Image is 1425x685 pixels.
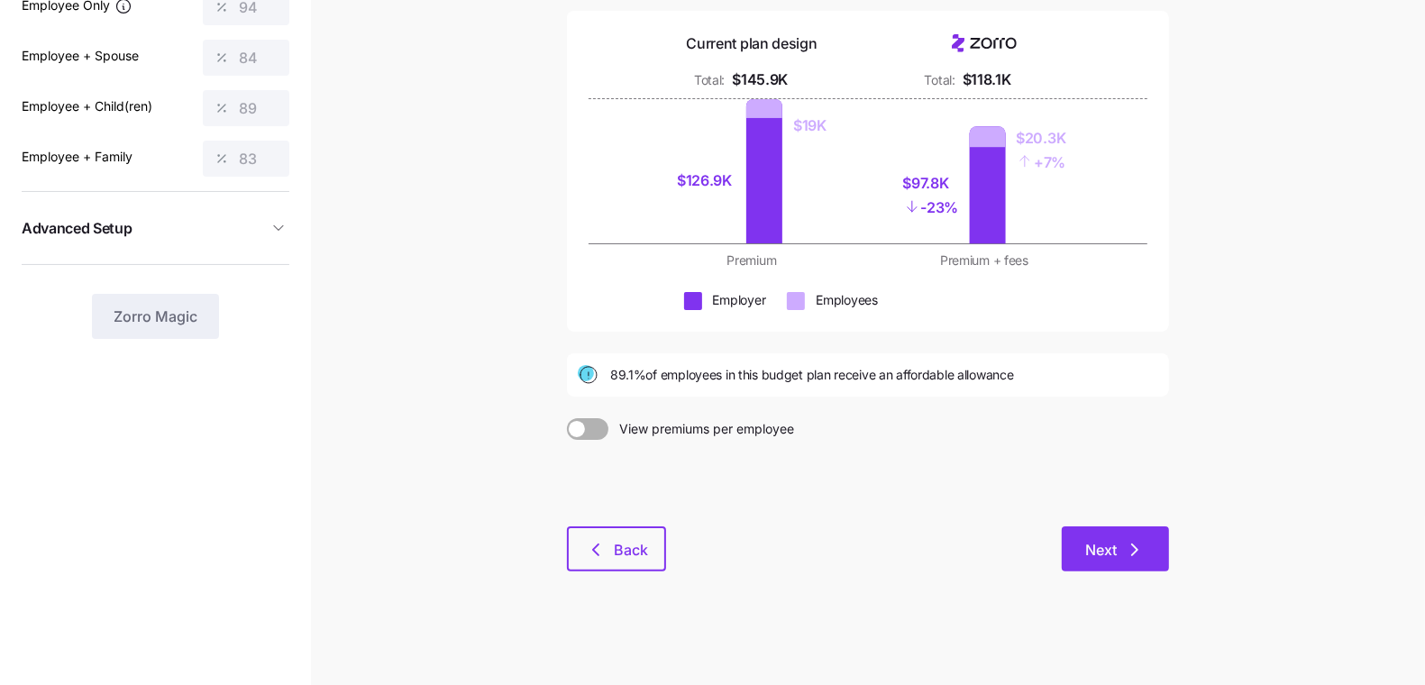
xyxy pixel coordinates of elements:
div: Premium [646,251,857,269]
button: Back [567,526,666,571]
div: Total: [694,71,725,89]
span: Back [614,539,648,561]
span: View premiums per employee [608,418,794,440]
label: Employee + Family [22,147,132,167]
span: 89.1% of employees in this budget plan receive an affordable allowance [610,366,1014,384]
div: Employees [816,291,877,309]
div: Employer [713,291,766,309]
label: Employee + Child(ren) [22,96,152,116]
button: Zorro Magic [92,294,219,339]
span: Zorro Magic [114,306,197,327]
span: Next [1085,539,1117,561]
div: $118.1K [963,68,1011,91]
button: Next [1062,526,1169,571]
div: + 7% [1016,150,1065,174]
label: Employee + Spouse [22,46,139,66]
div: $97.8K [903,172,959,195]
span: Advanced Setup [22,217,132,240]
div: - 23% [903,195,959,219]
div: Total: [925,71,955,89]
div: $20.3K [1016,127,1065,150]
div: $126.9K [677,169,735,192]
div: Premium + fees [879,251,1090,269]
div: $145.9K [732,68,788,91]
div: Current plan design [687,32,818,55]
div: $19K [793,114,827,137]
button: Advanced Setup [22,206,289,251]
